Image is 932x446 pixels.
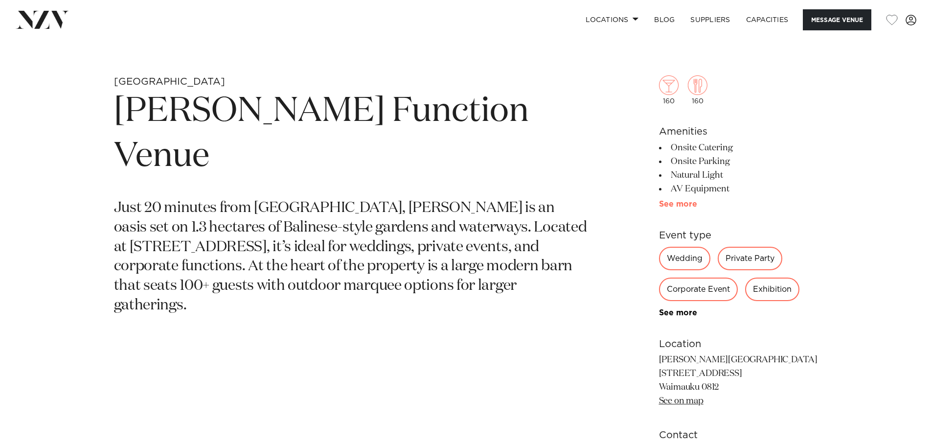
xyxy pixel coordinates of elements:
[718,247,782,270] div: Private Party
[659,337,818,352] h6: Location
[659,75,679,95] img: cocktail.png
[659,124,818,139] h6: Amenities
[646,9,682,30] a: BLOG
[659,428,818,443] h6: Contact
[659,397,704,405] a: See on map
[659,168,818,182] li: Natural Light
[659,141,818,155] li: Onsite Catering
[114,77,225,87] small: [GEOGRAPHIC_DATA]
[659,247,710,270] div: Wedding
[659,278,738,301] div: Corporate Event
[659,228,818,243] h6: Event type
[745,278,799,301] div: Exhibition
[659,353,818,408] p: [PERSON_NAME][GEOGRAPHIC_DATA] [STREET_ADDRESS] Waimauku 0812
[659,182,818,196] li: AV Equipment
[688,75,707,95] img: dining.png
[738,9,796,30] a: Capacities
[682,9,738,30] a: SUPPLIERS
[688,75,707,105] div: 160
[659,75,679,105] div: 160
[114,89,590,179] h1: [PERSON_NAME] Function Venue
[578,9,646,30] a: Locations
[659,155,818,168] li: Onsite Parking
[803,9,871,30] button: Message Venue
[16,11,69,28] img: nzv-logo.png
[114,199,590,316] p: Just 20 minutes from [GEOGRAPHIC_DATA], [PERSON_NAME] is an oasis set on 1.3 hectares of Balinese...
